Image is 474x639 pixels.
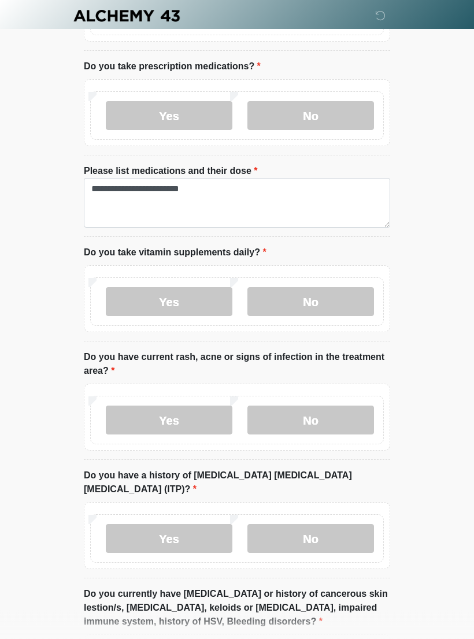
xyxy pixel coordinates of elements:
label: No [247,288,374,317]
label: Yes [106,406,232,435]
label: Do you take prescription medications? [84,60,261,74]
label: No [247,406,374,435]
label: No [247,525,374,553]
label: Please list medications and their dose [84,165,258,179]
label: Do you have current rash, acne or signs of infection in the treatment area? [84,351,390,378]
label: Yes [106,102,232,131]
img: Alchemy 43 Logo [72,9,181,23]
label: No [247,102,374,131]
label: Yes [106,288,232,317]
label: Do you have a history of [MEDICAL_DATA] [MEDICAL_DATA] [MEDICAL_DATA] (ITP)? [84,469,390,497]
label: Do you currently have [MEDICAL_DATA] or history of cancerous skin lestion/s, [MEDICAL_DATA], kelo... [84,588,390,629]
label: Yes [106,525,232,553]
label: Do you take vitamin supplements daily? [84,246,266,260]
